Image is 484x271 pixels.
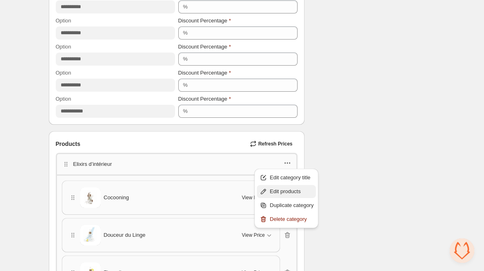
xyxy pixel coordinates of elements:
span: Douceur du Linge [104,231,146,239]
label: Option [56,95,71,103]
label: Option [56,43,71,51]
label: Discount Percentage [178,95,231,103]
img: Douceur du Linge [80,225,101,245]
button: Refresh Prices [247,138,297,150]
div: % [183,81,188,89]
img: Cocooning [80,187,101,208]
label: Discount Percentage [178,69,231,77]
span: Delete category [270,215,314,223]
label: Discount Percentage [178,17,231,25]
label: Option [56,69,71,77]
label: Option [56,17,71,25]
p: Elixirs d’intérieur [73,160,112,168]
div: % [183,29,188,37]
button: View Price [237,191,278,204]
div: % [183,55,188,63]
div: % [183,3,188,11]
div: Ouvrir le chat [450,238,474,263]
span: Products [56,140,81,148]
span: Cocooning [104,194,129,202]
span: Edit products [270,187,314,196]
span: Refresh Prices [258,141,292,147]
span: Edit category title [270,174,314,182]
span: View Price [242,194,265,201]
span: Duplicate category [270,201,314,209]
div: % [183,107,188,115]
label: Discount Percentage [178,43,231,51]
span: View Price [242,232,265,238]
button: View Price [237,229,278,242]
